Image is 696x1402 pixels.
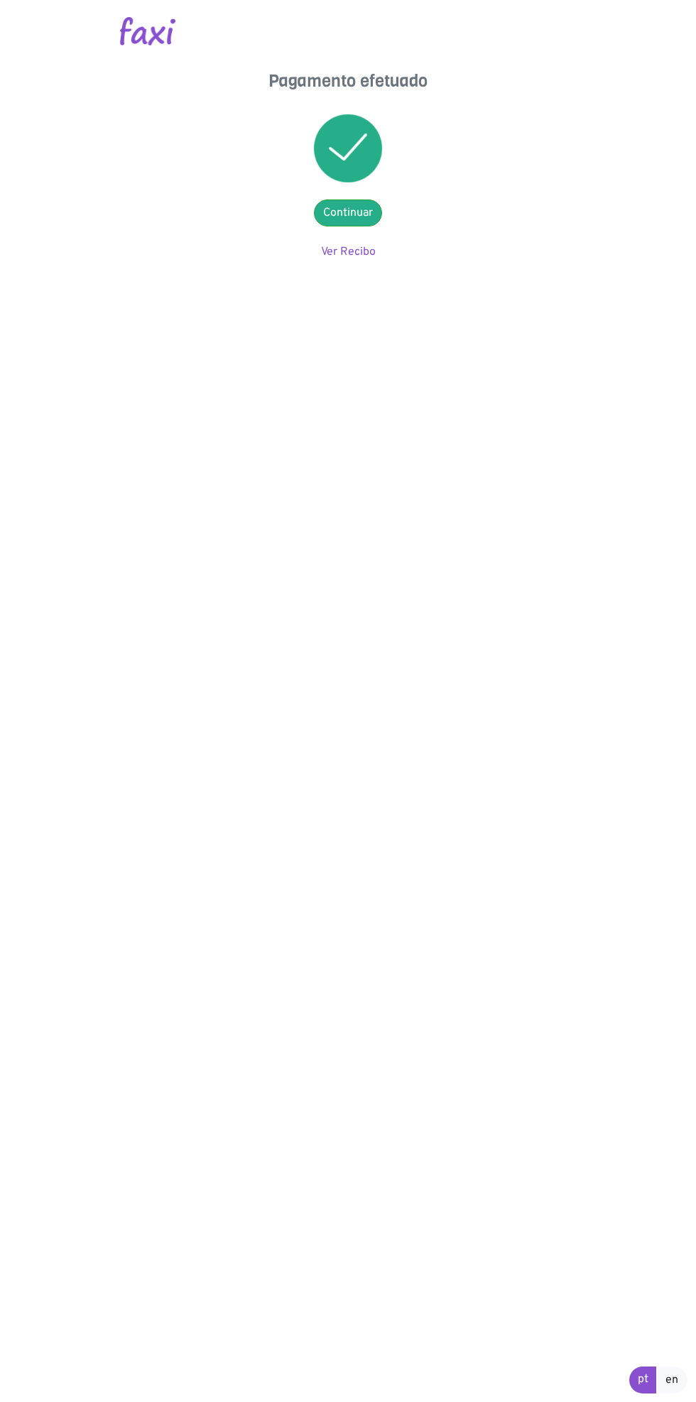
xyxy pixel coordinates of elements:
[629,1367,657,1393] a: pt
[321,245,376,259] a: Ver Recibo
[656,1367,687,1393] a: en
[314,199,382,226] a: Continuar
[314,114,382,182] img: success
[206,71,490,92] h4: Pagamento efetuado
